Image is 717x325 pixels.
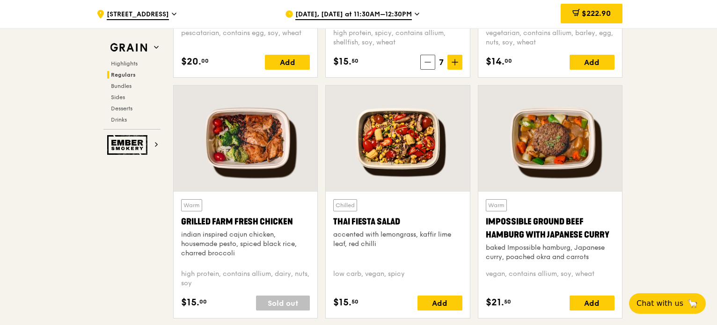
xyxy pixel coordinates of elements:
[181,296,199,310] span: $15.
[107,39,150,56] img: Grain web logo
[486,199,507,211] div: Warm
[181,29,310,47] div: pescatarian, contains egg, soy, wheat
[256,296,310,311] div: Sold out
[486,296,504,310] span: $21.
[295,10,412,20] span: [DATE], [DATE] at 11:30AM–12:30PM
[486,243,615,262] div: baked Impossible hamburg, Japanese curry, poached okra and carrots
[570,55,615,70] div: Add
[505,57,512,65] span: 00
[582,9,611,18] span: $222.90
[486,29,615,47] div: vegetarian, contains allium, barley, egg, nuts, soy, wheat
[181,55,201,69] span: $20.
[629,293,706,314] button: Chat with us🦙
[417,296,462,311] div: Add
[486,55,505,69] span: $14.
[111,60,138,67] span: Highlights
[687,298,698,309] span: 🦙
[637,298,683,309] span: Chat with us
[199,298,207,305] span: 00
[111,83,132,89] span: Bundles
[333,296,351,310] span: $15.
[111,72,136,78] span: Regulars
[107,135,150,155] img: Ember Smokery web logo
[265,55,310,70] div: Add
[333,230,462,249] div: accented with lemongrass, kaffir lime leaf, red chilli
[201,57,209,65] span: 00
[181,230,310,258] div: indian inspired cajun chicken, housemade pesto, spiced black rice, charred broccoli
[181,269,310,288] div: high protein, contains allium, dairy, nuts, soy
[486,215,615,241] div: Impossible Ground Beef Hamburg with Japanese Curry
[504,298,511,305] span: 50
[333,199,357,211] div: Chilled
[111,105,132,112] span: Desserts
[181,215,310,228] div: Grilled Farm Fresh Chicken
[351,298,358,305] span: 50
[181,199,202,211] div: Warm
[570,296,615,311] div: Add
[111,94,125,101] span: Sides
[333,29,462,47] div: high protein, spicy, contains allium, shellfish, soy, wheat
[486,269,615,288] div: vegan, contains allium, soy, wheat
[351,57,358,65] span: 50
[111,116,127,123] span: Drinks
[333,269,462,288] div: low carb, vegan, spicy
[333,55,351,69] span: $15.
[107,10,169,20] span: [STREET_ADDRESS]
[435,56,447,69] span: 7
[333,215,462,228] div: Thai Fiesta Salad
